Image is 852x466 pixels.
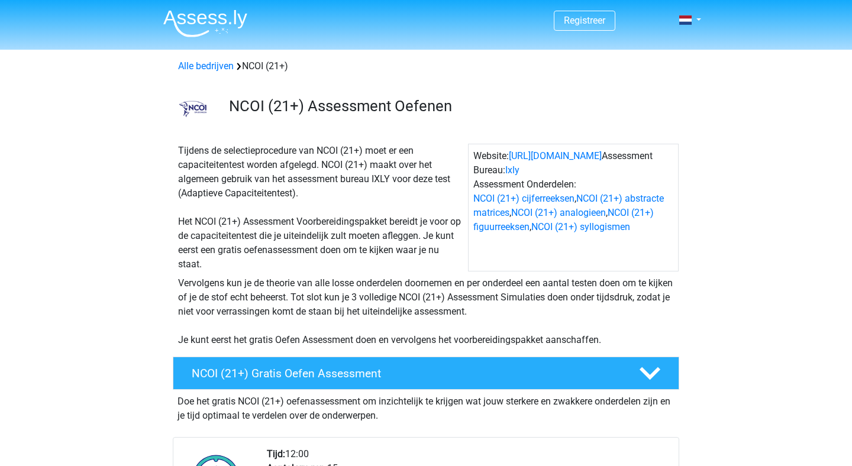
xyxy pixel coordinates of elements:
[178,60,234,72] a: Alle bedrijven
[192,367,620,380] h4: NCOI (21+) Gratis Oefen Assessment
[531,221,630,232] a: NCOI (21+) syllogismen
[509,150,602,161] a: [URL][DOMAIN_NAME]
[173,390,679,423] div: Doe het gratis NCOI (21+) oefenassessment om inzichtelijk te krijgen wat jouw sterkere en zwakker...
[229,97,670,115] h3: NCOI (21+) Assessment Oefenen
[173,59,679,73] div: NCOI (21+)
[163,9,247,37] img: Assessly
[173,144,468,271] div: Tijdens de selectieprocedure van NCOI (21+) moet er een capaciteitentest worden afgelegd. NCOI (2...
[473,193,575,204] a: NCOI (21+) cijferreeksen
[468,144,679,271] div: Website: Assessment Bureau: Assessment Onderdelen: , , , ,
[511,207,606,218] a: NCOI (21+) analogieen
[267,448,285,459] b: Tijd:
[505,164,519,176] a: Ixly
[564,15,605,26] a: Registreer
[173,276,679,347] div: Vervolgens kun je de theorie van alle losse onderdelen doornemen en per onderdeel een aantal test...
[168,357,684,390] a: NCOI (21+) Gratis Oefen Assessment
